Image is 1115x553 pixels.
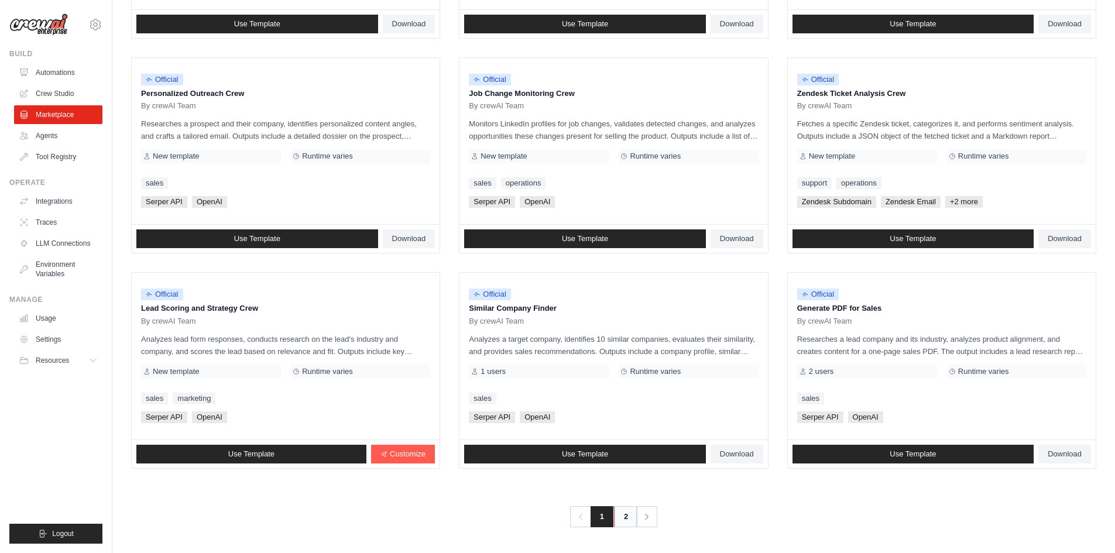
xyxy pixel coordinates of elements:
[792,15,1034,33] a: Use Template
[469,177,496,189] a: sales
[36,356,69,365] span: Resources
[562,19,608,29] span: Use Template
[958,367,1009,376] span: Runtime varies
[836,177,881,189] a: operations
[141,88,430,99] p: Personalized Outreach Crew
[390,449,426,459] span: Customize
[797,88,1086,99] p: Zendesk Ticket Analysis Crew
[392,234,426,243] span: Download
[501,177,546,189] a: operations
[630,152,681,161] span: Runtime varies
[792,229,1034,248] a: Use Template
[14,126,102,145] a: Agents
[14,84,102,103] a: Crew Studio
[9,49,102,59] div: Build
[469,411,515,423] span: Serper API
[9,13,68,36] img: Logo
[720,449,754,459] span: Download
[141,393,168,404] a: sales
[792,445,1034,463] a: Use Template
[9,178,102,187] div: Operate
[153,152,199,161] span: New template
[797,317,852,326] span: By crewAI Team
[469,74,511,85] span: Official
[136,15,378,33] a: Use Template
[711,15,763,33] a: Download
[797,196,876,208] span: Zendesk Subdomain
[141,101,196,111] span: By crewAI Team
[720,19,754,29] span: Download
[570,506,657,527] nav: Pagination
[520,196,555,208] span: OpenAI
[14,147,102,166] a: Tool Registry
[591,506,613,527] span: 1
[14,309,102,328] a: Usage
[464,445,706,463] a: Use Template
[192,411,227,423] span: OpenAI
[14,63,102,82] a: Automations
[234,19,280,29] span: Use Template
[890,449,936,459] span: Use Template
[711,445,763,463] a: Download
[711,229,763,248] a: Download
[562,449,608,459] span: Use Template
[1038,445,1091,463] a: Download
[1048,19,1082,29] span: Download
[52,529,74,538] span: Logout
[809,367,834,376] span: 2 users
[9,295,102,304] div: Manage
[302,152,353,161] span: Runtime varies
[797,393,824,404] a: sales
[958,152,1009,161] span: Runtime varies
[383,15,435,33] a: Download
[797,74,839,85] span: Official
[14,192,102,211] a: Integrations
[469,196,515,208] span: Serper API
[614,506,637,527] a: 2
[371,445,435,463] a: Customize
[141,317,196,326] span: By crewAI Team
[14,234,102,253] a: LLM Connections
[797,411,843,423] span: Serper API
[14,105,102,124] a: Marketplace
[302,367,353,376] span: Runtime varies
[809,152,855,161] span: New template
[797,177,832,189] a: support
[141,177,168,189] a: sales
[14,351,102,370] button: Resources
[234,234,280,243] span: Use Template
[469,101,524,111] span: By crewAI Team
[562,234,608,243] span: Use Template
[469,303,758,314] p: Similar Company Finder
[153,367,199,376] span: New template
[797,288,839,300] span: Official
[136,229,378,248] a: Use Template
[945,196,983,208] span: +2 more
[720,234,754,243] span: Download
[464,15,706,33] a: Use Template
[392,19,426,29] span: Download
[469,393,496,404] a: sales
[1048,449,1082,459] span: Download
[383,229,435,248] a: Download
[890,19,936,29] span: Use Template
[469,118,758,142] p: Monitors LinkedIn profiles for job changes, validates detected changes, and analyzes opportunitie...
[520,411,555,423] span: OpenAI
[469,288,511,300] span: Official
[141,288,183,300] span: Official
[848,411,883,423] span: OpenAI
[469,317,524,326] span: By crewAI Team
[797,303,1086,314] p: Generate PDF for Sales
[797,101,852,111] span: By crewAI Team
[141,118,430,142] p: Researches a prospect and their company, identifies personalized content angles, and crafts a tai...
[9,524,102,544] button: Logout
[136,445,366,463] a: Use Template
[469,333,758,358] p: Analyzes a target company, identifies 10 similar companies, evaluates their similarity, and provi...
[228,449,275,459] span: Use Template
[464,229,706,248] a: Use Template
[14,213,102,232] a: Traces
[1048,234,1082,243] span: Download
[890,234,936,243] span: Use Template
[481,367,506,376] span: 1 users
[141,333,430,358] p: Analyzes lead form responses, conducts research on the lead's industry and company, and scores th...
